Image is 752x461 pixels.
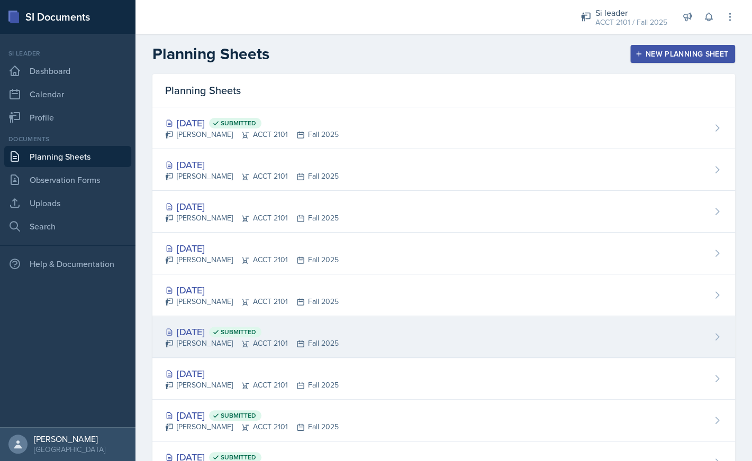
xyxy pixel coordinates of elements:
[165,213,339,224] div: [PERSON_NAME] ACCT 2101 Fall 2025
[152,358,735,400] a: [DATE] [PERSON_NAME]ACCT 2101Fall 2025
[152,107,735,149] a: [DATE] Submitted [PERSON_NAME]ACCT 2101Fall 2025
[595,6,667,19] div: Si leader
[4,192,131,214] a: Uploads
[221,119,256,127] span: Submitted
[165,421,339,432] div: [PERSON_NAME] ACCT 2101 Fall 2025
[165,408,339,422] div: [DATE]
[152,400,735,441] a: [DATE] Submitted [PERSON_NAME]ACCT 2101Fall 2025
[152,316,735,358] a: [DATE] Submitted [PERSON_NAME]ACCT 2101Fall 2025
[152,274,735,316] a: [DATE] [PERSON_NAME]ACCT 2101Fall 2025
[34,434,105,444] div: [PERSON_NAME]
[637,50,728,58] div: New Planning Sheet
[165,366,339,381] div: [DATE]
[165,241,339,255] div: [DATE]
[4,84,131,105] a: Calendar
[165,129,339,140] div: [PERSON_NAME] ACCT 2101 Fall 2025
[4,169,131,190] a: Observation Forms
[165,199,339,214] div: [DATE]
[4,134,131,144] div: Documents
[152,149,735,191] a: [DATE] [PERSON_NAME]ACCT 2101Fall 2025
[4,49,131,58] div: Si leader
[4,146,131,167] a: Planning Sheets
[152,191,735,233] a: [DATE] [PERSON_NAME]ACCT 2101Fall 2025
[630,45,735,63] button: New Planning Sheet
[165,283,339,297] div: [DATE]
[165,338,339,349] div: [PERSON_NAME] ACCT 2101 Fall 2025
[221,411,256,420] span: Submitted
[165,158,339,172] div: [DATE]
[4,216,131,237] a: Search
[595,17,667,28] div: ACCT 2101 / Fall 2025
[4,60,131,81] a: Dashboard
[4,253,131,274] div: Help & Documentation
[152,44,269,63] h2: Planning Sheets
[221,328,256,336] span: Submitted
[152,233,735,274] a: [DATE] [PERSON_NAME]ACCT 2101Fall 2025
[165,296,339,307] div: [PERSON_NAME] ACCT 2101 Fall 2025
[165,254,339,265] div: [PERSON_NAME] ACCT 2101 Fall 2025
[165,380,339,391] div: [PERSON_NAME] ACCT 2101 Fall 2025
[165,325,339,339] div: [DATE]
[34,444,105,455] div: [GEOGRAPHIC_DATA]
[165,116,339,130] div: [DATE]
[165,171,339,182] div: [PERSON_NAME] ACCT 2101 Fall 2025
[152,74,735,107] div: Planning Sheets
[4,107,131,128] a: Profile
